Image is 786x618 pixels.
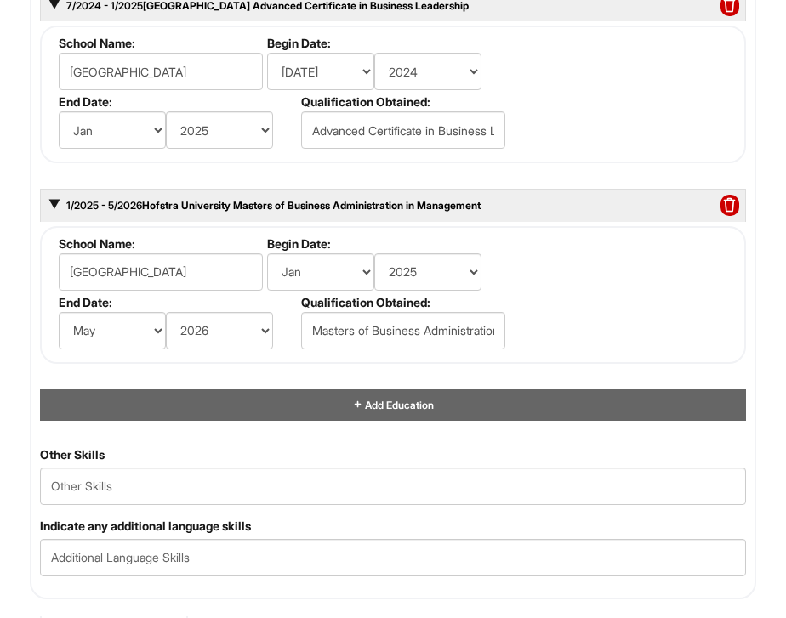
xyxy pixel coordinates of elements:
[363,399,434,411] span: Add Education
[352,399,434,411] a: Add Education
[59,94,294,109] label: End Date:
[720,198,739,214] a: Delete
[267,236,503,251] label: Begin Date:
[65,199,142,212] span: 1/2025 - 5/2026
[40,539,746,576] input: Additional Language Skills
[40,518,251,535] label: Indicate any additional language skills
[40,468,746,505] input: Other Skills
[59,236,260,251] label: School Name:
[59,295,294,309] label: End Date:
[301,94,503,109] label: Qualification Obtained:
[65,199,481,212] a: 1/2025 - 5/2026Hofstra University Masters of Business Administration in Management
[267,36,503,50] label: Begin Date:
[40,446,105,463] label: Other Skills
[301,295,503,309] label: Qualification Obtained:
[59,36,260,50] label: School Name:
